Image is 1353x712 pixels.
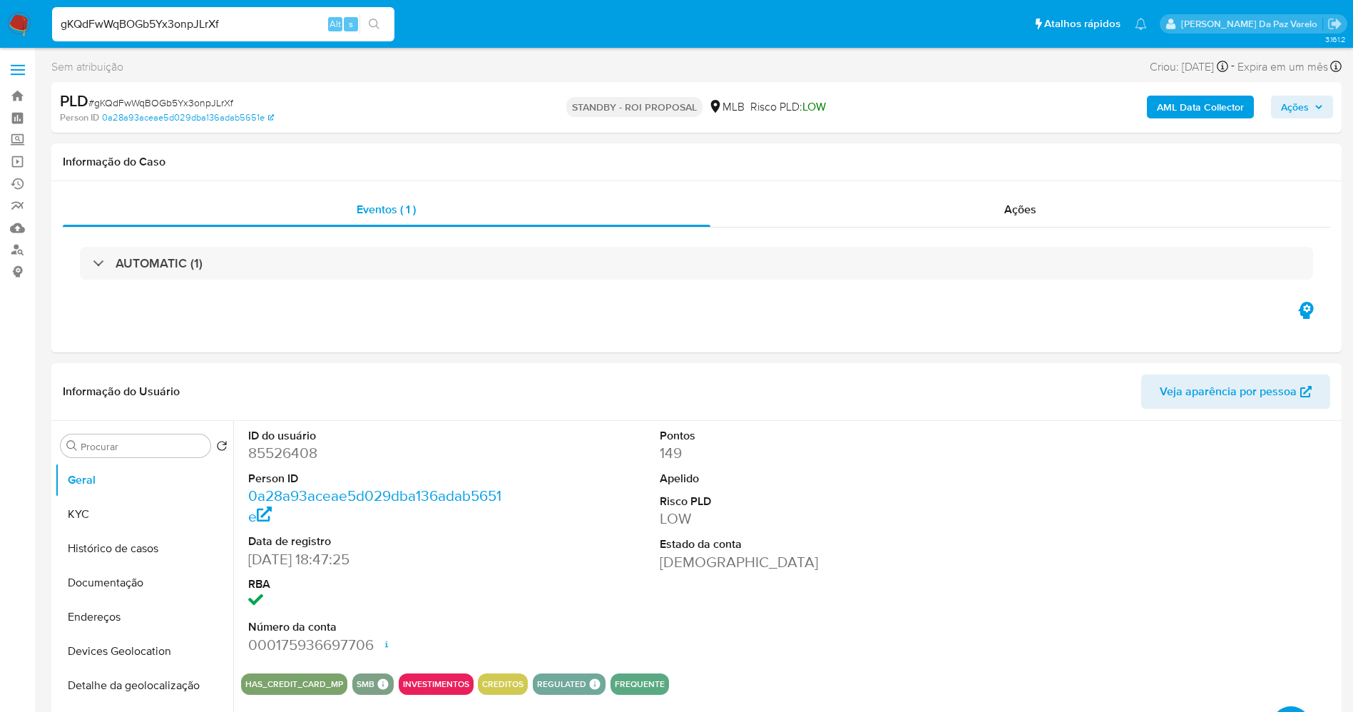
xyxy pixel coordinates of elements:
dt: Apelido [660,471,920,487]
button: Endereços [55,600,233,634]
div: Criou: [DATE] [1150,57,1228,76]
a: 0a28a93aceae5d029dba136adab5651e [248,485,501,526]
button: Procurar [66,440,78,452]
span: Eventos ( 1 ) [357,201,416,218]
button: Histórico de casos [55,532,233,566]
dd: 000175936697706 [248,635,509,655]
h3: AUTOMATIC (1) [116,255,203,271]
dd: [DATE] 18:47:25 [248,549,509,569]
span: - [1231,57,1235,76]
button: AML Data Collector [1147,96,1254,118]
button: search-icon [359,14,389,34]
span: Alt [330,17,341,31]
a: Sair [1327,16,1342,31]
button: Detalhe da geolocalização [55,668,233,703]
dt: Risco PLD [660,494,920,509]
button: Documentação [55,566,233,600]
input: Procurar [81,440,205,453]
span: LOW [802,98,826,115]
span: Ações [1281,96,1309,118]
span: s [349,17,353,31]
b: PLD [60,89,88,112]
dt: Estado da conta [660,536,920,552]
span: Sem atribuição [51,59,123,75]
dt: RBA [248,576,509,592]
dd: 85526408 [248,443,509,463]
b: AML Data Collector [1157,96,1244,118]
button: Ações [1271,96,1333,118]
span: Ações [1004,201,1036,218]
span: Expira em um mês [1237,59,1328,75]
b: Person ID [60,111,99,124]
a: 0a28a93aceae5d029dba136adab5651e [102,111,274,124]
p: STANDBY - ROI PROPOSAL [566,97,703,117]
span: Atalhos rápidos [1044,16,1120,31]
dd: LOW [660,509,920,529]
dt: Person ID [248,471,509,487]
a: Notificações [1135,18,1147,30]
div: MLB [708,99,745,115]
dt: Pontos [660,428,920,444]
input: Pesquise usuários ou casos... [52,15,394,34]
span: # gKQdFwWqBOGb5Yx3onpJLrXf [88,96,233,110]
h1: Informação do Caso [63,155,1330,169]
dt: Número da conta [248,619,509,635]
button: Geral [55,463,233,497]
button: Retornar ao pedido padrão [216,440,228,456]
div: AUTOMATIC (1) [80,247,1313,280]
dd: 149 [660,443,920,463]
button: Devices Geolocation [55,634,233,668]
button: Veja aparência por pessoa [1141,375,1330,409]
dt: ID do usuário [248,428,509,444]
p: patricia.varelo@mercadopago.com.br [1181,17,1322,31]
button: KYC [55,497,233,532]
dt: Data de registro [248,534,509,549]
span: Veja aparência por pessoa [1160,375,1297,409]
span: Risco PLD: [750,99,826,115]
h1: Informação do Usuário [63,385,180,399]
dd: [DEMOGRAPHIC_DATA] [660,552,920,572]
